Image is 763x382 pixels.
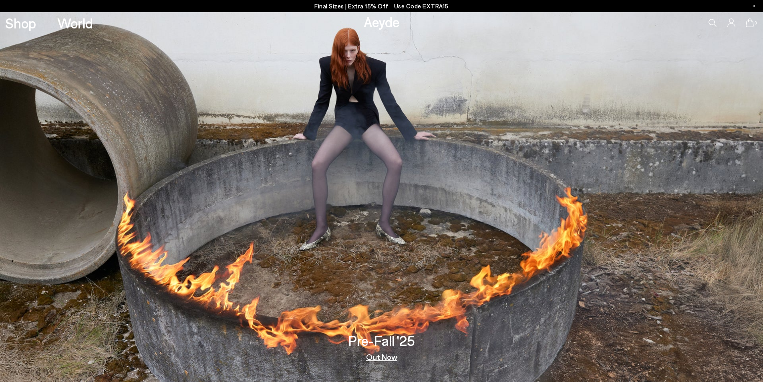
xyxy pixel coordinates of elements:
a: Out Now [366,353,397,361]
a: Aeyde [364,13,400,30]
a: World [57,16,93,30]
h3: Pre-Fall '25 [348,333,415,348]
a: 0 [746,18,754,27]
span: 0 [754,21,758,25]
a: Shop [5,16,36,30]
p: Final Sizes | Extra 15% Off [314,1,449,11]
span: Navigate to /collections/ss25-final-sizes [394,2,449,10]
